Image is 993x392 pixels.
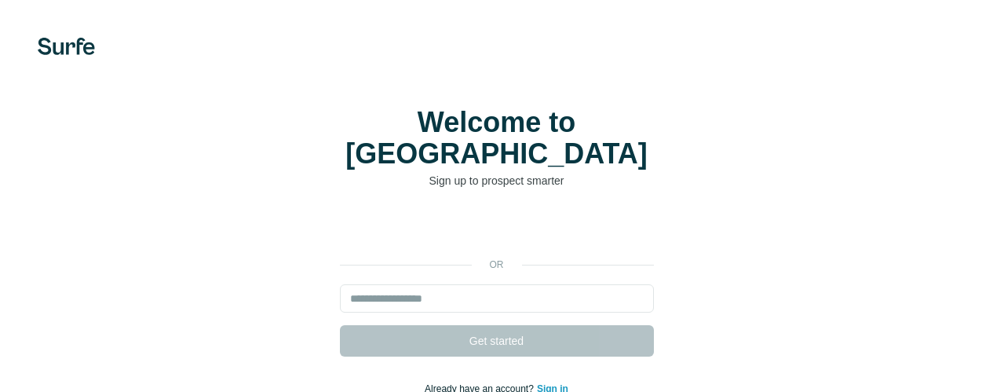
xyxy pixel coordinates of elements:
h1: Welcome to [GEOGRAPHIC_DATA] [340,107,654,170]
img: Surfe's logo [38,38,95,55]
p: Sign up to prospect smarter [340,173,654,189]
p: or [472,258,522,272]
iframe: Sign in with Google Button [332,212,662,247]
